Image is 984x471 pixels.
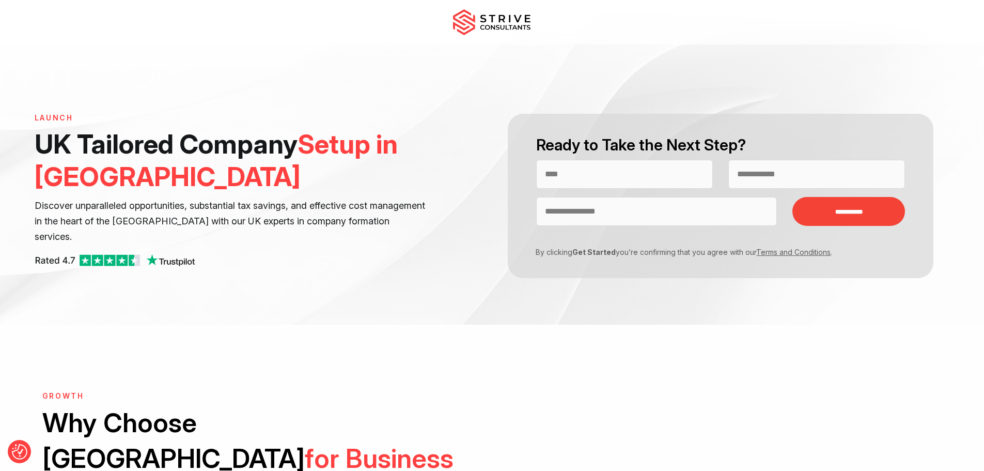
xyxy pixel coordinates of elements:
p: Discover unparalleled opportunities, substantial tax savings, and effective cost management in th... [35,198,428,245]
form: Contact form [492,114,949,278]
img: main-logo.svg [453,9,530,35]
h1: UK Tailored Company [35,128,428,193]
strong: Get Started [572,248,616,256]
h6: LAUNCH [35,114,428,123]
a: Terms and Conditions [756,248,831,256]
h6: GROWTH [42,392,485,401]
h2: Ready to Take the Next Step? [536,134,905,156]
p: By clicking you’re confirming that you agree with our . [528,247,897,257]
button: Consent Preferences [12,444,27,460]
img: Revisit consent button [12,444,27,460]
